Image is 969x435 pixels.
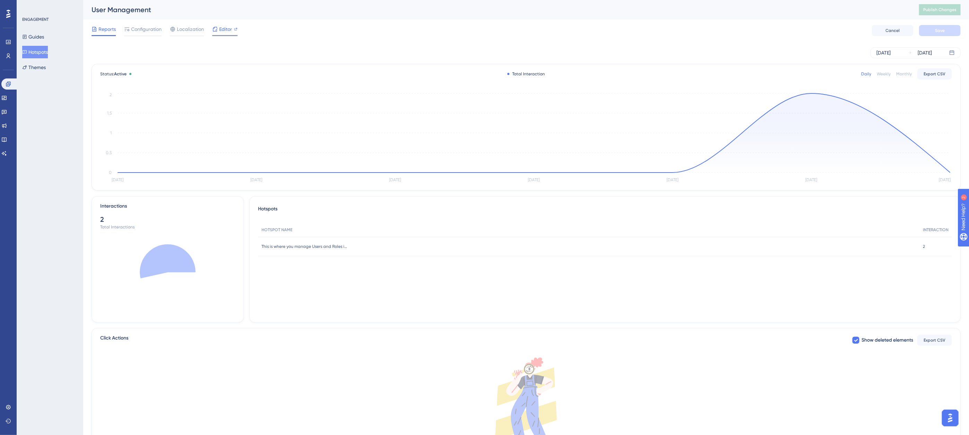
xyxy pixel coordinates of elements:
[877,71,891,77] div: Weekly
[22,31,44,43] button: Guides
[806,178,817,183] tspan: [DATE]
[935,28,945,33] span: Save
[109,170,112,175] tspan: 0
[98,25,116,33] span: Reports
[177,25,204,33] span: Localization
[131,25,162,33] span: Configuration
[110,131,112,135] tspan: 1
[919,25,961,36] button: Save
[918,49,932,57] div: [DATE]
[219,25,232,33] span: Editor
[114,72,127,76] span: Active
[110,92,112,97] tspan: 2
[48,3,50,9] div: 2
[258,205,277,217] span: Hotspots
[106,150,112,155] tspan: 0.5
[667,178,679,183] tspan: [DATE]
[250,178,262,183] tspan: [DATE]
[22,61,46,74] button: Themes
[923,227,949,233] span: INTERACTION
[861,71,871,77] div: Daily
[861,336,913,344] span: Show deleted elements
[923,7,957,12] span: Publish Changes
[528,178,540,183] tspan: [DATE]
[100,334,128,346] span: Click Actions
[876,49,891,57] div: [DATE]
[896,71,912,77] div: Monthly
[507,71,545,77] div: Total Interaction
[924,71,946,77] span: Export CSV
[112,178,123,183] tspan: [DATE]
[92,5,902,15] div: User Management
[917,335,952,346] button: Export CSV
[923,244,925,249] span: 2
[100,202,127,210] div: Interactions
[919,4,961,15] button: Publish Changes
[22,17,49,22] div: ENGAGEMENT
[16,2,43,10] span: Need Help?
[22,46,48,58] button: Hotspots
[886,28,900,33] span: Cancel
[389,178,401,183] tspan: [DATE]
[261,227,292,233] span: HOTSPOT NAME
[940,408,961,428] iframe: UserGuiding AI Assistant Launcher
[924,337,946,343] span: Export CSV
[107,111,112,116] tspan: 1.5
[917,68,952,80] button: Export CSV
[261,244,348,249] span: This is where you manage Users and Roles in your organization and set Single Sign-On (SSO). Manag...
[872,25,914,36] button: Cancel
[100,215,235,224] div: 2
[100,71,127,77] span: Status:
[939,178,951,183] tspan: [DATE]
